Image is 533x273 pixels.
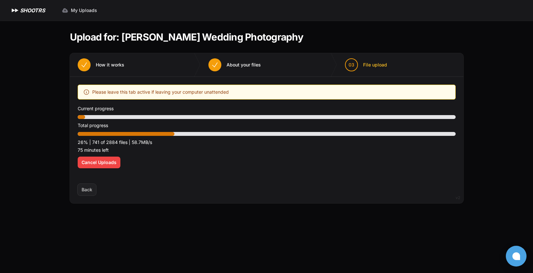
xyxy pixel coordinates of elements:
span: 03 [349,62,354,68]
h1: SHOOTRS [20,6,45,14]
h1: Upload for: [PERSON_NAME] Wedding Photography [70,31,303,43]
span: About your files [227,62,261,68]
a: My Uploads [58,5,101,16]
p: 75 minutes left [78,146,456,154]
button: Cancel Uploads [78,157,120,168]
a: SHOOTRS SHOOTRS [10,6,45,14]
button: Open chat window [506,246,527,267]
span: How it works [96,62,124,68]
p: Current progress [78,105,456,113]
span: Cancel Uploads [82,159,117,166]
img: SHOOTRS [10,6,20,14]
button: 03 File upload [337,53,395,77]
button: About your files [201,53,269,77]
p: 26% | 741 of 2884 files | 58.7MB/s [78,138,456,146]
p: Total progress [78,122,456,129]
div: v2 [456,194,460,202]
button: How it works [70,53,132,77]
span: Please leave this tab active if leaving your computer unattended [92,88,229,96]
span: My Uploads [71,7,97,14]
span: File upload [363,62,387,68]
